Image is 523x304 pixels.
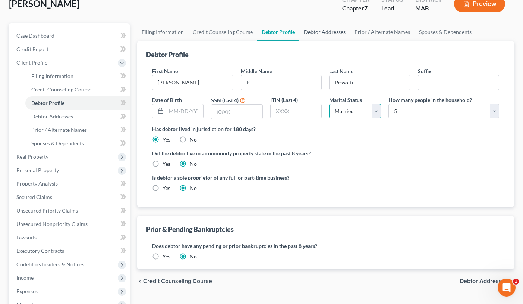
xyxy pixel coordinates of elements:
a: Debtor Profile [25,96,130,110]
label: Suffix [418,67,432,75]
span: Executory Contracts [16,248,64,254]
input: XXXX [211,105,262,119]
label: No [190,136,197,143]
span: 7 [364,4,368,12]
a: Debtor Addresses [299,23,350,41]
span: Unsecured Priority Claims [16,207,78,214]
a: Secured Claims [10,190,130,204]
a: Prior / Alternate Names [25,123,130,137]
a: Credit Counseling Course [188,23,257,41]
label: Last Name [329,67,353,75]
span: Credit Counseling Course [31,86,91,93]
a: Spouses & Dependents [415,23,476,41]
input: MM/DD/YYYY [166,104,204,118]
label: Middle Name [241,67,272,75]
label: No [190,253,197,260]
button: chevron_left Credit Counseling Course [137,278,212,284]
label: SSN (Last 4) [211,96,239,104]
div: Prior & Pending Bankruptcies [146,225,234,234]
label: Has debtor lived in jurisdiction for 180 days? [152,125,499,133]
label: How many people in the household? [388,96,472,104]
label: Did the debtor live in a community property state in the past 8 years? [152,149,499,157]
span: Personal Property [16,167,59,173]
i: chevron_left [137,278,143,284]
input: M.I [241,75,322,90]
label: Yes [163,253,170,260]
span: 1 [513,279,519,285]
label: Yes [163,160,170,168]
span: Debtor Addresses [31,113,73,120]
a: Credit Report [10,43,130,56]
span: Property Analysis [16,180,58,187]
a: Unsecured Priority Claims [10,204,130,217]
span: Spouses & Dependents [31,140,84,146]
label: First Name [152,67,178,75]
input: XXXX [271,104,322,118]
span: Credit Report [16,46,48,52]
span: Unsecured Nonpriority Claims [16,221,88,227]
iframe: Intercom live chat [498,279,516,297]
label: Marital Status [329,96,362,104]
a: Credit Counseling Course [25,83,130,96]
span: Credit Counseling Course [143,278,212,284]
a: Property Analysis [10,177,130,190]
label: Date of Birth [152,96,182,104]
a: Debtor Addresses [25,110,130,123]
span: Prior / Alternate Names [31,127,87,133]
label: No [190,184,197,192]
span: Income [16,274,34,281]
button: Debtor Addresses chevron_right [460,278,514,284]
span: Debtor Profile [31,100,64,106]
a: Debtor Profile [257,23,299,41]
span: Lawsuits [16,234,37,241]
a: Filing Information [25,69,130,83]
span: Case Dashboard [16,32,54,39]
a: Filing Information [137,23,188,41]
label: Yes [163,184,170,192]
label: Is debtor a sole proprietor of any full or part-time business? [152,174,322,182]
label: Does debtor have any pending or prior bankruptcies in the past 8 years? [152,242,499,250]
input: -- [152,75,233,90]
span: Real Property [16,153,48,160]
a: Case Dashboard [10,29,130,43]
label: No [190,160,197,168]
span: Expenses [16,288,38,294]
label: Yes [163,136,170,143]
div: Debtor Profile [146,50,189,59]
span: Secured Claims [16,194,52,200]
a: Prior / Alternate Names [350,23,415,41]
span: Debtor Addresses [460,278,508,284]
span: Filing Information [31,73,73,79]
input: -- [418,75,499,90]
div: MAB [415,4,442,13]
a: Spouses & Dependents [25,137,130,150]
a: Unsecured Nonpriority Claims [10,217,130,231]
label: ITIN (Last 4) [270,96,298,104]
span: Codebtors Insiders & Notices [16,261,84,267]
span: Client Profile [16,59,47,66]
div: Chapter [342,4,369,13]
div: Lead [381,4,403,13]
a: Executory Contracts [10,244,130,258]
input: -- [330,75,410,90]
a: Lawsuits [10,231,130,244]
